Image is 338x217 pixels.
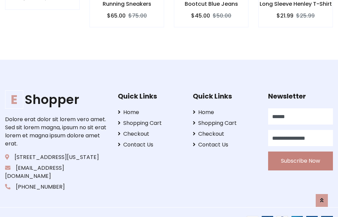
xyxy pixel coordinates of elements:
[5,92,107,107] a: EShopper
[118,141,183,149] a: Contact Us
[213,12,231,20] del: $50.00
[5,90,23,109] span: E
[268,92,333,100] h5: Newsletter
[296,12,315,20] del: $25.99
[118,119,183,127] a: Shopping Cart
[128,12,147,20] del: $75.00
[174,1,248,7] h6: Bootcut Blue Jeans
[5,92,107,107] h1: Shopper
[193,119,258,127] a: Shopping Cart
[193,141,258,149] a: Contact Us
[193,108,258,116] a: Home
[107,12,126,19] h6: $65.00
[268,152,333,170] button: Subscribe Now
[118,92,183,100] h5: Quick Links
[191,12,210,19] h6: $45.00
[5,183,107,191] p: [PHONE_NUMBER]
[193,130,258,138] a: Checkout
[5,164,107,180] p: [EMAIL_ADDRESS][DOMAIN_NAME]
[118,108,183,116] a: Home
[5,153,107,161] p: [STREET_ADDRESS][US_STATE]
[193,92,258,100] h5: Quick Links
[5,115,107,148] p: Dolore erat dolor sit lorem vero amet. Sed sit lorem magna, ipsum no sit erat lorem et magna ipsu...
[277,12,293,19] h6: $21.99
[259,1,333,7] h6: Long Sleeve Henley T-Shirt
[90,1,164,7] h6: Running Sneakers
[118,130,183,138] a: Checkout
